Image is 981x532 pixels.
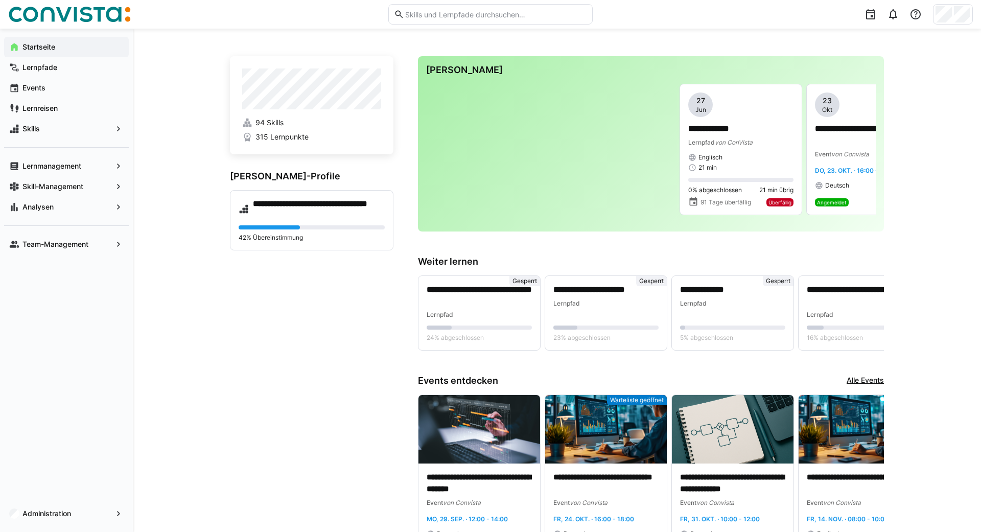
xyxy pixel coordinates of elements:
span: Lernpfad [680,299,707,307]
a: 94 Skills [242,118,381,128]
span: von ConVista [715,138,753,146]
span: 0% abgeschlossen [688,186,742,194]
span: Überfällig [768,199,791,205]
span: 23% abgeschlossen [553,334,611,342]
span: 23 [823,96,832,106]
span: Gesperrt [766,277,790,285]
span: von Convista [831,150,869,158]
span: Do, 23. Okt. · 16:00 - 18:00 [815,167,897,174]
h3: Events entdecken [418,375,498,386]
span: Gesperrt [639,277,664,285]
span: Fr, 24. Okt. · 16:00 - 18:00 [553,515,634,523]
span: 21 min übrig [759,186,793,194]
span: Englisch [698,153,722,161]
span: Event [807,499,823,506]
span: Warteliste geöffnet [610,396,664,404]
span: Event [553,499,570,506]
p: 42% Übereinstimmung [239,234,385,242]
img: image [418,395,540,464]
span: von Convista [696,499,734,506]
span: Gesperrt [512,277,537,285]
img: image [545,395,667,464]
span: Lernpfad [807,311,833,318]
span: Lernpfad [427,311,453,318]
span: Event [427,499,443,506]
span: Jun [695,106,706,114]
h3: [PERSON_NAME] [426,64,876,76]
span: 94 Skills [255,118,284,128]
span: Lernpfad [553,299,580,307]
span: Angemeldet [817,199,847,205]
span: 315 Lernpunkte [255,132,309,142]
img: image [672,395,793,464]
span: Lernpfad [688,138,715,146]
span: Event [815,150,831,158]
span: Fr, 14. Nov. · 08:00 - 10:00 [807,515,889,523]
input: Skills und Lernpfade durchsuchen… [404,10,587,19]
span: 27 [696,96,705,106]
span: von Convista [443,499,481,506]
span: 5% abgeschlossen [680,334,733,342]
span: Event [680,499,696,506]
h3: [PERSON_NAME]-Profile [230,171,393,182]
h3: Weiter lernen [418,256,884,267]
span: Deutsch [825,181,849,190]
span: 91 Tage überfällig [700,198,751,206]
span: 16% abgeschlossen [807,334,863,342]
span: von Convista [570,499,608,506]
a: Alle Events [847,375,884,386]
span: Fr, 31. Okt. · 10:00 - 12:00 [680,515,760,523]
span: von Convista [823,499,861,506]
span: 21 min [698,164,717,172]
span: Okt [822,106,832,114]
img: image [799,395,920,464]
span: 24% abgeschlossen [427,334,484,342]
span: Mo, 29. Sep. · 12:00 - 14:00 [427,515,508,523]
